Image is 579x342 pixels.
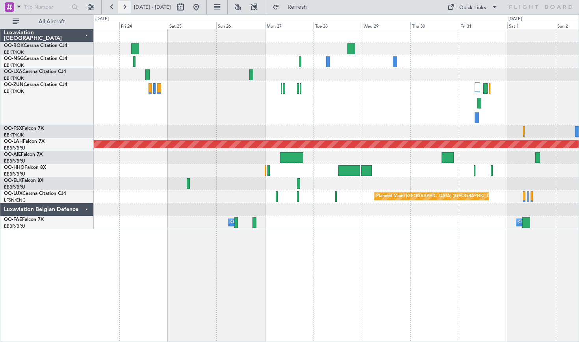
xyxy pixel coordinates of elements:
div: [DATE] [508,16,522,22]
span: OO-LXA [4,69,22,74]
span: OO-FSX [4,126,22,131]
a: LFSN/ENC [4,197,26,203]
input: Trip Number [24,1,69,13]
a: EBBR/BRU [4,223,25,229]
button: Quick Links [444,1,502,13]
span: OO-AIE [4,152,21,157]
a: OO-LUXCessna Citation CJ4 [4,191,66,196]
a: OO-ZUNCessna Citation CJ4 [4,82,67,87]
a: OO-ELKFalcon 8X [4,178,43,183]
a: OO-HHOFalcon 8X [4,165,46,170]
div: Sat 1 [507,22,556,29]
div: Planned Maint [GEOGRAPHIC_DATA] ([GEOGRAPHIC_DATA]) [376,191,500,202]
div: [DATE] [95,16,109,22]
span: OO-NSG [4,56,24,61]
div: Fri 31 [459,22,507,29]
a: OO-LAHFalcon 7X [4,139,45,144]
div: Sat 25 [168,22,216,29]
a: EBBR/BRU [4,145,25,151]
div: Fri 24 [119,22,168,29]
a: EBKT/KJK [4,132,24,138]
div: Tue 28 [314,22,362,29]
span: [DATE] - [DATE] [134,4,171,11]
span: OO-LUX [4,191,22,196]
span: OO-ELK [4,178,22,183]
a: OO-AIEFalcon 7X [4,152,43,157]
span: Refresh [281,4,314,10]
a: EBKT/KJK [4,75,24,81]
a: EBBR/BRU [4,158,25,164]
button: Refresh [269,1,316,13]
a: EBKT/KJK [4,62,24,68]
div: Quick Links [459,4,486,12]
span: OO-ZUN [4,82,24,87]
div: Mon 27 [265,22,314,29]
a: EBKT/KJK [4,88,24,94]
div: Wed 29 [362,22,410,29]
a: OO-FAEFalcon 7X [4,217,44,222]
div: Thu 23 [71,22,119,29]
div: Owner Melsbroek Air Base [518,217,572,228]
a: OO-FSXFalcon 7X [4,126,44,131]
a: OO-LXACessna Citation CJ4 [4,69,66,74]
div: Owner Melsbroek Air Base [230,217,284,228]
span: OO-LAH [4,139,23,144]
a: EBBR/BRU [4,184,25,190]
a: EBBR/BRU [4,171,25,177]
span: OO-ROK [4,43,24,48]
a: OO-NSGCessna Citation CJ4 [4,56,67,61]
span: OO-FAE [4,217,22,222]
a: OO-ROKCessna Citation CJ4 [4,43,67,48]
a: EBKT/KJK [4,49,24,55]
span: All Aircraft [20,19,83,24]
div: Sun 26 [216,22,265,29]
span: OO-HHO [4,165,24,170]
button: All Aircraft [9,15,85,28]
div: Thu 30 [410,22,459,29]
